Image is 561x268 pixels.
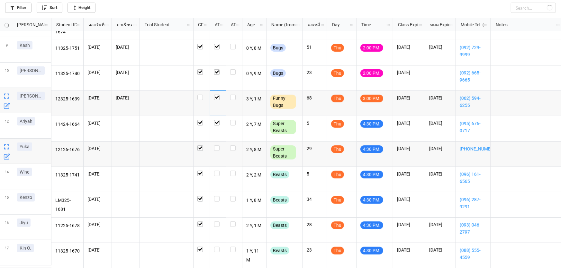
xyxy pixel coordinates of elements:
[55,196,80,213] p: LM325-1681
[52,21,77,28] div: Student ID (from [PERSON_NAME] Name)
[87,247,108,253] p: [DATE]
[55,221,80,230] p: 11225-1678
[307,120,323,126] p: 5
[87,95,108,101] p: [DATE]
[243,21,260,28] div: Age
[55,69,80,78] p: 11325-1740
[307,196,323,203] p: 34
[331,171,344,178] div: Thu
[20,93,42,99] p: [PERSON_NAME]
[331,69,344,77] div: Thu
[328,21,349,28] div: Day
[429,120,452,126] p: [DATE]
[87,145,108,152] p: [DATE]
[331,145,344,153] div: Thu
[307,221,323,228] p: 28
[20,143,30,150] p: Yuka
[331,247,344,255] div: Thu
[227,21,236,28] div: ATK
[246,171,263,180] p: 2 Y, 2 M
[116,44,136,50] p: [DATE]
[331,196,344,204] div: Thu
[270,247,289,255] div: Beasts
[460,196,486,210] a: (096) 287-9291
[460,120,486,134] a: (095) 676-0717
[270,221,289,229] div: Beasts
[307,171,323,177] p: 5
[360,120,383,128] div: 4:30 PM.
[246,247,263,264] p: 1 Y, 11 M
[270,120,296,134] div: Super Beasts
[246,120,263,129] p: 2 Y, 7 M
[331,221,344,229] div: Thu
[87,171,108,177] p: [DATE]
[55,247,80,256] p: 11325-1670
[270,95,296,109] div: Funny Bugs
[68,3,95,13] a: Height
[246,69,263,78] p: 0 Y, 9 M
[307,69,323,76] p: 23
[113,21,133,28] div: มาเรียน
[246,196,263,205] p: 1 Y, 8 M
[20,169,29,175] p: Wine
[13,21,44,28] div: [PERSON_NAME] Name
[460,247,486,261] a: (088) 555-4559
[360,44,383,52] div: 2:00 PM.
[270,44,286,52] div: Bugs
[0,18,51,31] div: grid
[270,69,286,77] div: Bugs
[20,220,28,226] p: Jiyu
[360,171,383,178] div: 4:30 PM.
[267,21,296,28] div: Name (from Class)
[246,95,263,104] p: 3 Y, 1 M
[429,145,452,152] p: [DATE]
[429,171,452,177] p: [DATE]
[20,118,32,125] p: Ariyah
[307,44,323,50] p: 51
[331,44,344,52] div: Thu
[5,189,9,214] span: 15
[141,21,186,28] div: Trial Student
[429,221,452,228] p: [DATE]
[397,145,421,152] p: [DATE]
[429,44,452,50] p: [DATE]
[397,221,421,228] p: [DATE]
[194,21,204,28] div: CF
[55,95,80,104] p: 12325-1639
[492,21,556,28] div: Notes
[5,215,9,240] span: 16
[304,21,321,28] div: คงเหลือ (from Nick Name)
[20,67,42,74] p: [PERSON_NAME]
[270,196,289,204] div: Beasts
[511,3,556,13] input: Search...
[360,221,383,229] div: 4:30 PM.
[360,69,383,77] div: 2:00 PM.
[270,171,289,178] div: Beasts
[397,247,421,253] p: [DATE]
[331,120,344,128] div: Thu
[426,21,449,28] div: หมด Expired date (from [PERSON_NAME] Name)
[55,171,80,180] p: 11325-1741
[270,145,296,160] div: Super Beasts
[429,247,452,253] p: [DATE]
[360,247,383,255] div: 4:30 PM.
[307,145,323,152] p: 29
[116,69,136,76] p: [DATE]
[397,196,421,203] p: [DATE]
[397,120,421,126] p: [DATE]
[357,21,386,28] div: Time
[397,171,421,177] p: [DATE]
[246,145,263,154] p: 2 Y, 8 M
[460,95,486,109] a: (062) 594-6255
[87,196,108,203] p: [DATE]
[360,196,383,204] div: 4:30 PM.
[55,145,80,154] p: 12126-1676
[457,21,484,28] div: Mobile Tel. (from Nick Name)
[20,42,30,48] p: Kash
[460,171,486,185] a: (096) 161-6565
[460,221,486,236] a: (093) 046-2797
[360,145,383,153] div: 4:30 PM.
[307,247,323,253] p: 23
[20,194,32,201] p: Kenzo
[5,113,9,138] span: 12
